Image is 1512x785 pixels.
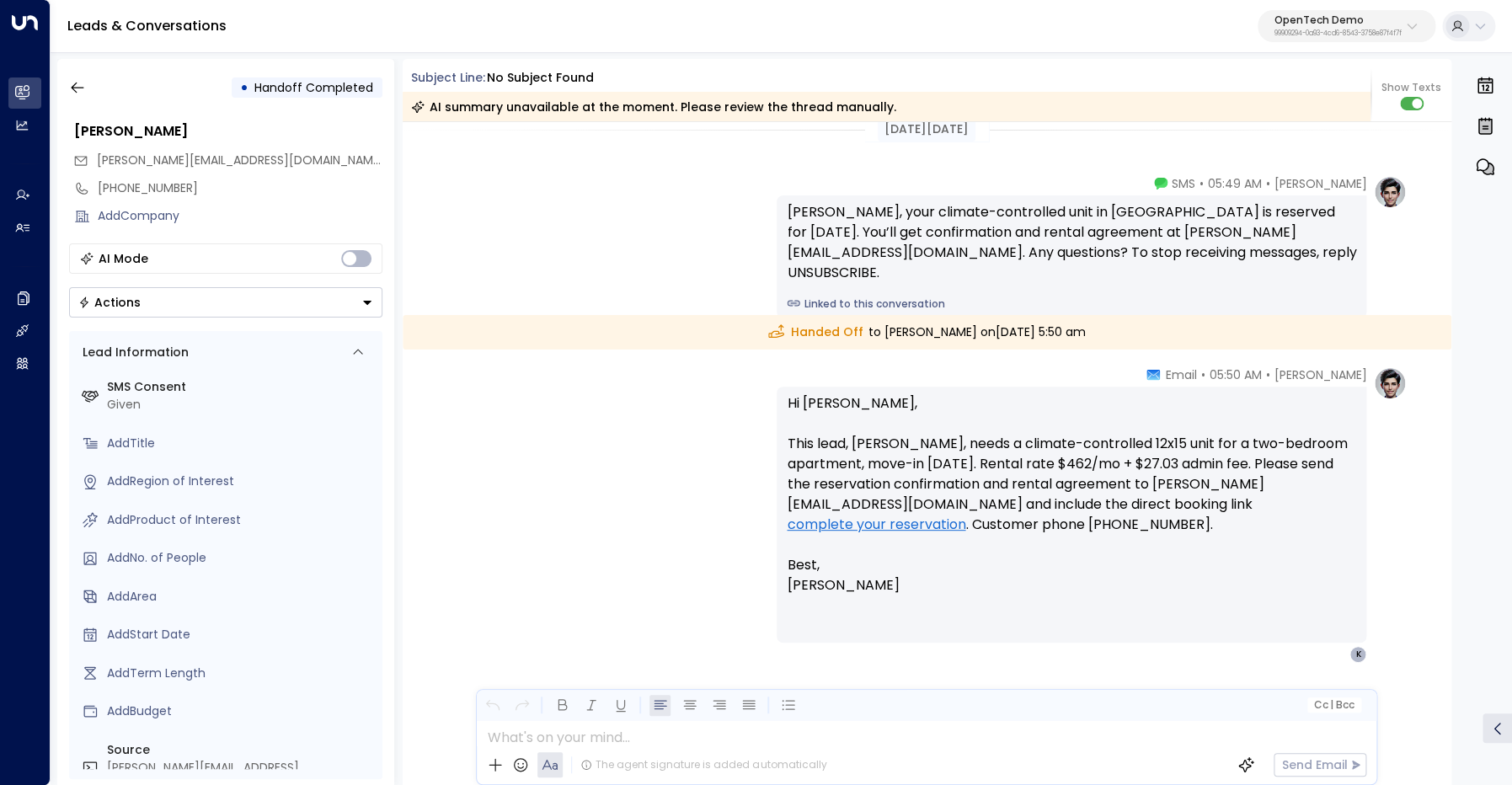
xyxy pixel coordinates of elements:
[1258,10,1435,42] button: OpenTech Demo99909294-0a93-4cd6-8543-3758e87f4f7f
[107,588,376,606] div: AddArea
[107,378,376,396] label: SMS Consent
[878,117,975,142] div: [DATE][DATE]
[107,396,376,414] div: Given
[97,152,382,169] span: james.miller21@gmail.com
[1207,175,1261,192] span: 05:49 AM
[1274,15,1402,25] p: OpenTech Demo
[74,121,382,142] div: [PERSON_NAME]
[411,99,896,115] div: AI summary unavailable at the moment. Please review the thread manually.
[69,287,382,318] div: Button group with a nested menu
[1274,366,1366,383] span: [PERSON_NAME]
[77,344,189,361] div: Lead Information
[98,207,382,225] div: AddCompany
[1373,366,1407,400] img: profile-logo.png
[97,152,384,168] span: [PERSON_NAME][EMAIL_ADDRESS][DOMAIN_NAME]
[78,295,141,310] div: Actions
[787,202,1356,283] div: [PERSON_NAME], your climate-controlled unit in [GEOGRAPHIC_DATA] is reserved for [DATE]. You’ll g...
[99,250,148,267] div: AI Mode
[1307,697,1361,713] button: Cc|Bcc
[107,665,376,682] div: AddTerm Length
[1314,699,1354,711] span: Cc Bcc
[1349,646,1366,663] div: K
[107,626,376,643] div: AddStart Date
[787,515,965,535] a: complete your reservation
[254,79,373,96] span: Handoff Completed
[1265,175,1269,192] span: •
[1165,366,1196,383] span: Email
[69,287,382,318] button: Actions
[768,323,863,341] span: Handed Off
[1373,175,1407,209] img: profile-logo.png
[1381,80,1441,95] span: Show Texts
[107,473,376,490] div: AddRegion of Interest
[411,69,485,86] span: Subject Line:
[1209,366,1261,383] span: 05:50 AM
[1274,175,1366,192] span: [PERSON_NAME]
[403,315,1452,350] div: to [PERSON_NAME] on [DATE] 5:50 am
[487,69,594,87] div: No subject found
[1199,175,1203,192] span: •
[1265,366,1269,383] span: •
[482,695,503,716] button: Undo
[787,393,1356,595] p: Hi [PERSON_NAME], This lead, [PERSON_NAME], needs a climate-controlled 12x15 unit for a two-bedro...
[240,72,248,103] div: •
[107,435,376,452] div: AddTitle
[67,16,227,35] a: Leads & Conversations
[107,549,376,567] div: AddNo. of People
[107,702,376,720] div: AddBudget
[107,511,376,529] div: AddProduct of Interest
[1274,30,1402,37] p: 99909294-0a93-4cd6-8543-3758e87f4f7f
[1200,366,1205,383] span: •
[107,741,376,759] label: Source
[580,757,826,772] div: The agent signature is added automatically
[1330,699,1333,711] span: |
[787,296,1356,312] a: Linked to this conversation
[1171,175,1194,192] span: SMS
[511,695,532,716] button: Redo
[98,179,382,197] div: [PHONE_NUMBER]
